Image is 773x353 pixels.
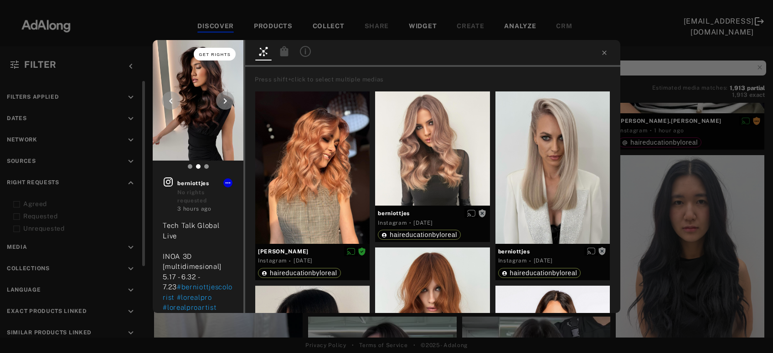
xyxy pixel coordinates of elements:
button: Get rights [194,48,236,61]
div: Instagram [498,257,527,265]
span: · [289,257,291,265]
span: berniottjes [498,247,607,256]
button: Enable diffusion on this media [464,208,478,218]
span: No rights requested [177,189,206,204]
span: [PERSON_NAME] [258,247,367,256]
div: haireducationbyloreal [262,270,337,276]
div: Widget de chat [727,309,773,353]
span: Rights agreed [358,248,366,254]
span: Rights not requested [478,210,486,216]
span: #lorealpro [177,293,212,301]
div: Instagram [378,219,407,227]
iframe: Chat Widget [727,309,773,353]
div: haireducationbyloreal [381,232,457,238]
img: INS_DPle-z1jFyq_1 [153,40,243,161]
span: haireducationbyloreal [510,269,577,277]
span: Tech Talk Global Live INOA 3D [multidimesional] 5.17 - 6.32 - 7.23 [163,222,222,291]
span: Get rights [199,52,231,57]
span: #lorealproartist [163,303,216,311]
span: berniottjes [177,179,233,187]
span: Rights not requested [598,248,606,254]
div: Instagram [258,257,287,265]
button: Enable diffusion on this media [584,247,598,256]
button: Disable diffusion on this media [344,247,358,256]
time: 2025-09-29T06:24:36.000Z [413,220,433,226]
span: berniottjes [378,209,487,217]
span: haireducationbyloreal [270,269,337,277]
div: haireducationbyloreal [502,270,577,276]
span: haireducationbyloreal [390,231,457,238]
span: · [409,219,412,227]
time: 2025-10-08T06:34:51.000Z [294,257,313,264]
span: #berniottjescolorist [163,283,232,301]
div: Press shift+click to select multiple medias [255,75,617,84]
time: 2025-09-28T16:31:39.000Z [534,257,553,264]
time: 2025-10-09T10:48:14.000Z [177,206,211,212]
span: · [529,257,531,265]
